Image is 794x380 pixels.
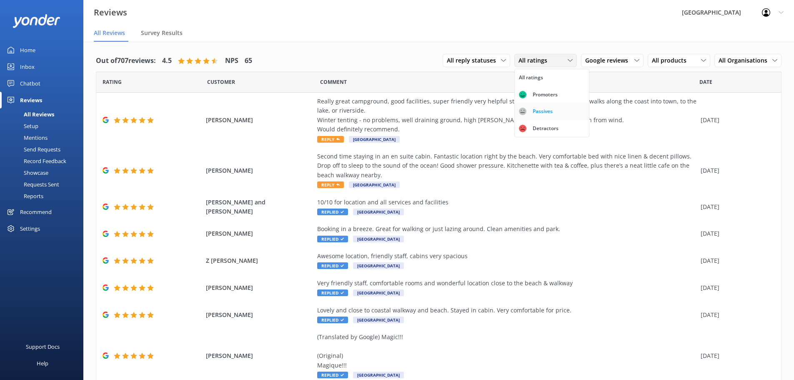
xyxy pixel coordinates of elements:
h3: Reviews [94,6,127,19]
span: Date [699,78,712,86]
span: [PERSON_NAME] [206,283,313,292]
span: All products [652,56,691,65]
div: Showcase [5,167,48,179]
div: Support Docs [26,338,60,355]
div: Second time staying in an en suite cabin. Fantastic location right by the beach. Very comfortable... [317,152,696,180]
a: All Reviews [5,108,83,120]
span: Replied [317,317,348,323]
div: All Reviews [5,108,54,120]
div: Send Requests [5,143,60,155]
div: Passives [526,107,559,116]
a: Send Requests [5,143,83,155]
div: Reports [5,190,43,202]
span: [GEOGRAPHIC_DATA] [353,262,404,269]
span: Date [207,78,235,86]
span: [PERSON_NAME] [206,229,313,238]
span: [GEOGRAPHIC_DATA] [353,317,404,323]
h4: NPS [225,55,238,66]
a: Record Feedback [5,155,83,167]
div: [DATE] [701,166,771,175]
span: [GEOGRAPHIC_DATA] [353,289,404,296]
span: All reply statuses [447,56,501,65]
div: Reviews [20,92,42,108]
div: Chatbot [20,75,40,92]
a: Showcase [5,167,83,179]
span: Survey Results [141,29,183,37]
span: [GEOGRAPHIC_DATA] [353,236,404,242]
span: [PERSON_NAME] [206,116,313,125]
span: [PERSON_NAME] [206,310,313,320]
div: Settings [20,220,40,237]
a: Mentions [5,132,83,143]
h4: 4.5 [162,55,172,66]
a: Setup [5,120,83,132]
div: 10/10 for location and all services and facilities [317,198,696,207]
span: Replied [317,372,348,378]
div: Requests Sent [5,179,59,190]
span: Replied [317,209,348,215]
div: Detractors [526,124,565,133]
span: Question [320,78,347,86]
div: Lovely and close to coastal walkway and beach. Stayed in cabin. Very comfortable for price. [317,306,696,315]
span: Replied [317,262,348,269]
div: [DATE] [701,116,771,125]
span: [GEOGRAPHIC_DATA] [353,372,404,378]
div: Mentions [5,132,48,143]
span: Google reviews [585,56,633,65]
span: All Reviews [94,29,125,37]
div: All ratings [519,73,543,82]
span: Z [PERSON_NAME] [206,256,313,265]
div: Recommend [20,204,52,220]
span: All ratings [518,56,552,65]
h4: Out of 707 reviews: [96,55,156,66]
div: [DATE] [701,283,771,292]
div: Home [20,42,35,58]
span: Replied [317,236,348,242]
span: [GEOGRAPHIC_DATA] [349,181,400,188]
span: Date [103,78,122,86]
h4: 65 [245,55,252,66]
div: [DATE] [701,229,771,238]
div: Inbox [20,58,35,75]
div: Booking in a breeze. Great for walking or just lazing around. Clean amenities and park. [317,224,696,234]
div: Help [37,355,48,372]
div: [DATE] [701,310,771,320]
span: [PERSON_NAME] [206,166,313,175]
div: [DATE] [701,351,771,360]
a: Requests Sent [5,179,83,190]
span: Replied [317,289,348,296]
span: [PERSON_NAME] and [PERSON_NAME] [206,198,313,216]
a: Reports [5,190,83,202]
div: Awesome location, friendly staff, cabins very spacious [317,252,696,261]
span: [GEOGRAPHIC_DATA] [353,209,404,215]
span: [PERSON_NAME] [206,351,313,360]
span: All Organisations [719,56,772,65]
div: Very friendly staff, comfortable rooms and wonderful location close to the beach & walkway [317,279,696,288]
img: yonder-white-logo.png [13,14,60,28]
div: Really great campground, good facilities, super friendly very helpful staff! Cool location with n... [317,97,696,134]
div: [DATE] [701,202,771,211]
div: Setup [5,120,38,132]
span: Reply [317,181,344,188]
div: (Translated by Google) Magic!!! (Original) Magique!!! [317,332,696,370]
div: [DATE] [701,256,771,265]
span: [GEOGRAPHIC_DATA] [349,136,400,143]
div: Promoters [526,91,564,99]
span: Reply [317,136,344,143]
div: Record Feedback [5,155,66,167]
